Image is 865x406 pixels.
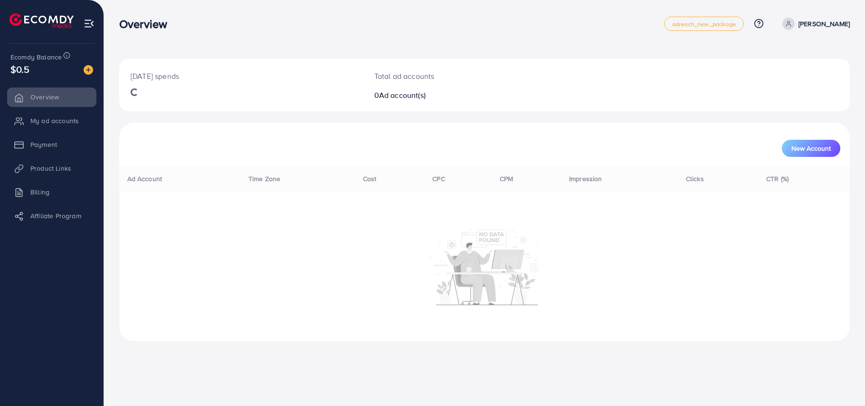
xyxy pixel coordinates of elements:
img: logo [10,13,74,28]
button: New Account [782,140,840,157]
a: [PERSON_NAME] [779,18,850,30]
p: [PERSON_NAME] [798,18,850,29]
p: Total ad accounts [374,70,534,82]
img: image [84,65,93,75]
h3: Overview [119,17,175,31]
p: [DATE] spends [131,70,352,82]
h2: 0 [374,91,534,100]
span: adreach_new_package [672,21,736,27]
span: Ecomdy Balance [10,52,62,62]
span: Ad account(s) [379,90,426,100]
span: $0.5 [10,62,30,76]
a: adreach_new_package [664,17,744,31]
img: menu [84,18,95,29]
span: New Account [791,145,831,152]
